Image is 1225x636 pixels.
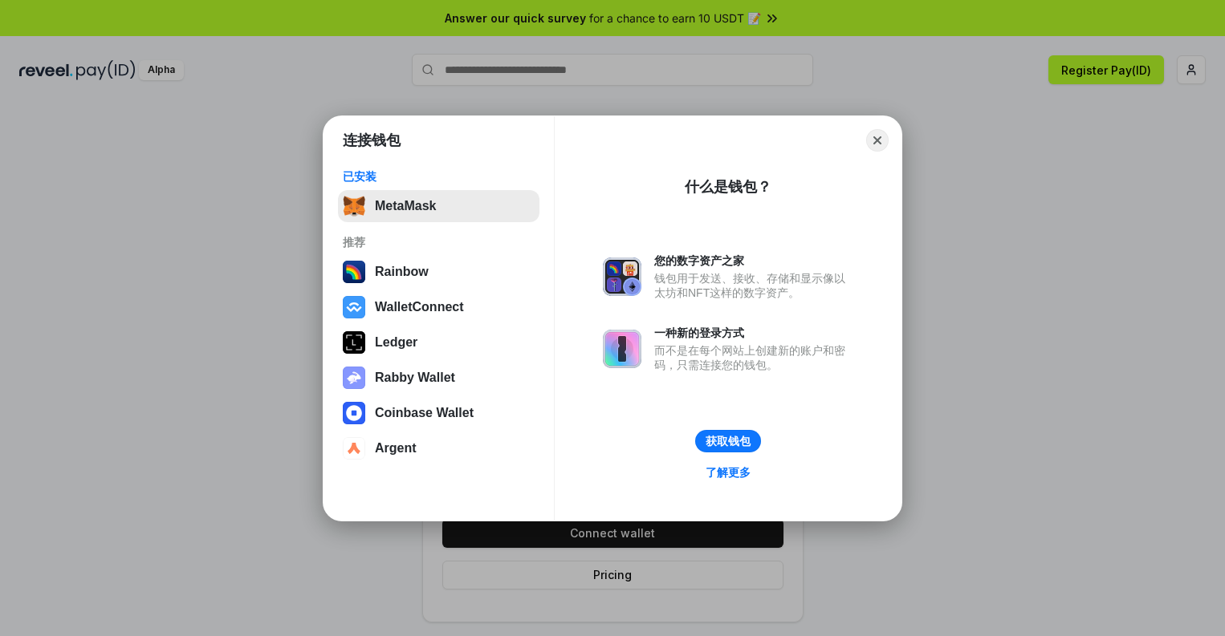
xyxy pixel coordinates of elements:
div: 推荐 [343,235,535,249]
img: svg+xml,%3Csvg%20width%3D%2228%22%20height%3D%2228%22%20viewBox%3D%220%200%2028%2028%22%20fill%3D... [343,296,365,318]
div: 什么是钱包？ [685,177,771,196]
button: Rabby Wallet [338,362,539,394]
div: 钱包用于发送、接收、存储和显示像以太坊和NFT这样的数字资产。 [654,271,853,300]
img: svg+xml,%3Csvg%20width%3D%2228%22%20height%3D%2228%22%20viewBox%3D%220%200%2028%2028%22%20fill%3D... [343,402,365,424]
button: Argent [338,432,539,464]
img: svg+xml,%3Csvg%20xmlns%3D%22http%3A%2F%2Fwww.w3.org%2F2000%2Fsvg%22%20fill%3D%22none%22%20viewBox... [603,257,641,296]
button: Close [866,129,889,152]
img: svg+xml,%3Csvg%20xmlns%3D%22http%3A%2F%2Fwww.w3.org%2F2000%2Fsvg%22%20width%3D%2228%22%20height%3... [343,331,365,354]
div: 已安装 [343,169,535,184]
div: 一种新的登录方式 [654,326,853,340]
button: Rainbow [338,256,539,288]
div: Rainbow [375,265,429,279]
div: 而不是在每个网站上创建新的账户和密码，只需连接您的钱包。 [654,343,853,372]
div: WalletConnect [375,300,464,314]
button: 获取钱包 [695,430,761,452]
div: MetaMask [375,199,436,213]
img: svg+xml,%3Csvg%20width%3D%22120%22%20height%3D%22120%22%20viewBox%3D%220%200%20120%20120%22%20fil... [343,261,365,283]
div: 了解更多 [706,465,751,480]
div: Rabby Wallet [375,371,455,385]
a: 了解更多 [696,462,760,483]
div: Coinbase Wallet [375,406,474,420]
button: Ledger [338,326,539,359]
div: 获取钱包 [706,434,751,448]
div: Ledger [375,335,417,350]
button: WalletConnect [338,291,539,323]
img: svg+xml,%3Csvg%20width%3D%2228%22%20height%3D%2228%22%20viewBox%3D%220%200%2028%2028%22%20fill%3D... [343,437,365,460]
img: svg+xml,%3Csvg%20fill%3D%22none%22%20height%3D%2233%22%20viewBox%3D%220%200%2035%2033%22%20width%... [343,195,365,217]
img: svg+xml,%3Csvg%20xmlns%3D%22http%3A%2F%2Fwww.w3.org%2F2000%2Fsvg%22%20fill%3D%22none%22%20viewBox... [343,367,365,389]
img: svg+xml,%3Csvg%20xmlns%3D%22http%3A%2F%2Fwww.w3.org%2F2000%2Fsvg%22%20fill%3D%22none%22%20viewBox... [603,330,641,368]
button: MetaMask [338,190,539,222]
button: Coinbase Wallet [338,397,539,429]
div: 您的数字资产之家 [654,253,853,268]
div: Argent [375,441,417,456]
h1: 连接钱包 [343,131,401,150]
